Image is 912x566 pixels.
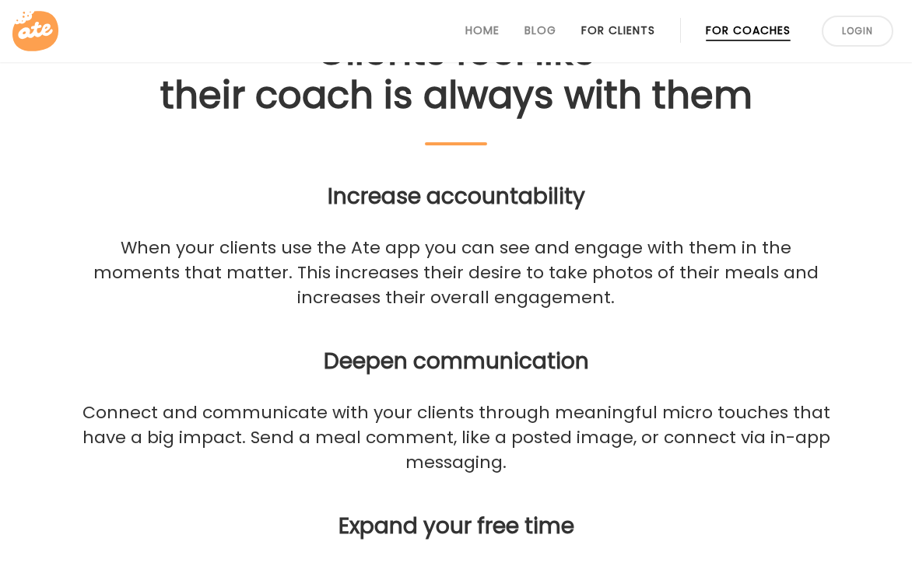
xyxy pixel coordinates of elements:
h2: Clients feel like their coach is always with them [76,30,836,145]
a: For Clients [581,24,655,37]
p: When your clients use the Ate app you can see and engage with them in the moments that matter. Th... [76,236,836,310]
a: Blog [524,24,556,37]
h3: Expand your free time [76,512,836,540]
a: Login [822,16,893,47]
h3: Deepen communication [76,348,836,376]
p: Connect and communicate with your clients through meaningful micro touches that have a big impact... [76,400,836,475]
a: For Coaches [706,24,791,37]
a: Home [465,24,500,37]
h3: Increase accountability [76,183,836,211]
